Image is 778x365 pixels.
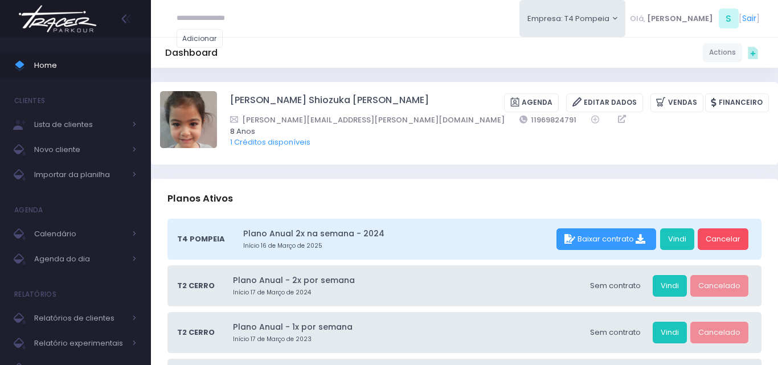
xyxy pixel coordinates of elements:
[566,93,643,112] a: Editar Dados
[177,29,223,48] a: Adicionar
[653,275,687,297] a: Vindi
[742,13,756,24] a: Sair
[34,227,125,241] span: Calendário
[34,311,125,326] span: Relatórios de clientes
[230,137,310,147] a: 1 Créditos disponíveis
[177,327,215,338] span: T2 Cerro
[630,13,645,24] span: Olá,
[582,275,649,297] div: Sem contrato
[719,9,739,28] span: S
[160,91,217,151] label: Alterar foto de perfil
[742,42,764,63] div: Quick actions
[230,93,429,112] a: [PERSON_NAME] Shiozuka [PERSON_NAME]
[14,89,45,112] h4: Clientes
[243,228,552,240] a: Plano Anual 2x na semana - 2024
[504,93,559,112] a: Agenda
[233,288,579,297] small: Início 17 de Março de 2024
[556,228,656,250] div: Baixar contrato
[34,58,137,73] span: Home
[177,233,225,245] span: T4 Pompeia
[698,228,748,250] a: Cancelar
[34,336,125,351] span: Relatório experimentais
[34,142,125,157] span: Novo cliente
[705,93,769,112] a: Financeiro
[167,182,233,215] h3: Planos Ativos
[233,274,579,286] a: Plano Anual - 2x por semana
[34,252,125,266] span: Agenda do dia
[14,283,56,306] h4: Relatórios
[14,199,43,222] h4: Agenda
[660,228,694,250] a: Vindi
[230,114,505,126] a: [PERSON_NAME][EMAIL_ADDRESS][PERSON_NAME][DOMAIN_NAME]
[34,167,125,182] span: Importar da planilha
[233,321,579,333] a: Plano Anual - 1x por semana
[582,322,649,343] div: Sem contrato
[34,117,125,132] span: Lista de clientes
[703,43,742,62] a: Actions
[650,93,703,112] a: Vendas
[243,241,552,251] small: Início 16 de Março de 2025
[160,91,217,148] img: Cecília Aimi Shiozuka de Oliveira
[230,126,754,137] span: 8 Anos
[647,13,713,24] span: [PERSON_NAME]
[625,6,764,31] div: [ ]
[165,47,218,59] h5: Dashboard
[519,114,577,126] a: 11969824791
[233,335,579,344] small: Início 17 de Março de 2023
[653,322,687,343] a: Vindi
[177,280,215,292] span: T2 Cerro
